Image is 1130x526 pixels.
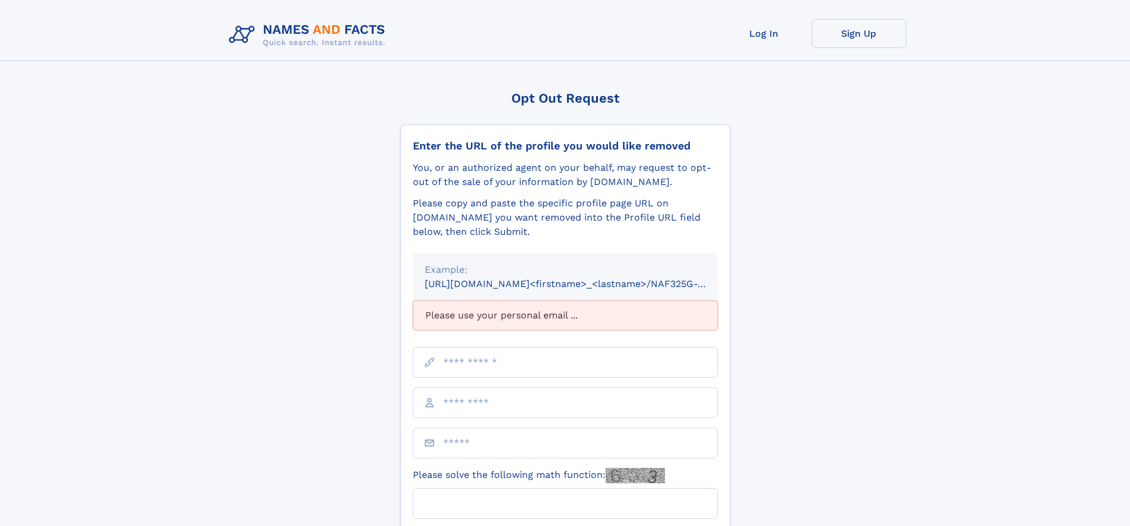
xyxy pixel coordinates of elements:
label: Please solve the following math function: [413,468,665,483]
a: Log In [717,19,811,48]
div: You, or an authorized agent on your behalf, may request to opt-out of the sale of your informatio... [413,161,718,189]
div: Please copy and paste the specific profile page URL on [DOMAIN_NAME] you want removed into the Pr... [413,196,718,239]
div: Example: [425,263,706,277]
div: Opt Out Request [400,91,730,106]
div: Please use your personal email ... [413,301,718,330]
div: Enter the URL of the profile you would like removed [413,139,718,152]
small: [URL][DOMAIN_NAME]<firstname>_<lastname>/NAF325G-xxxxxxxx [425,278,740,289]
a: Sign Up [811,19,906,48]
img: Logo Names and Facts [224,19,395,51]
